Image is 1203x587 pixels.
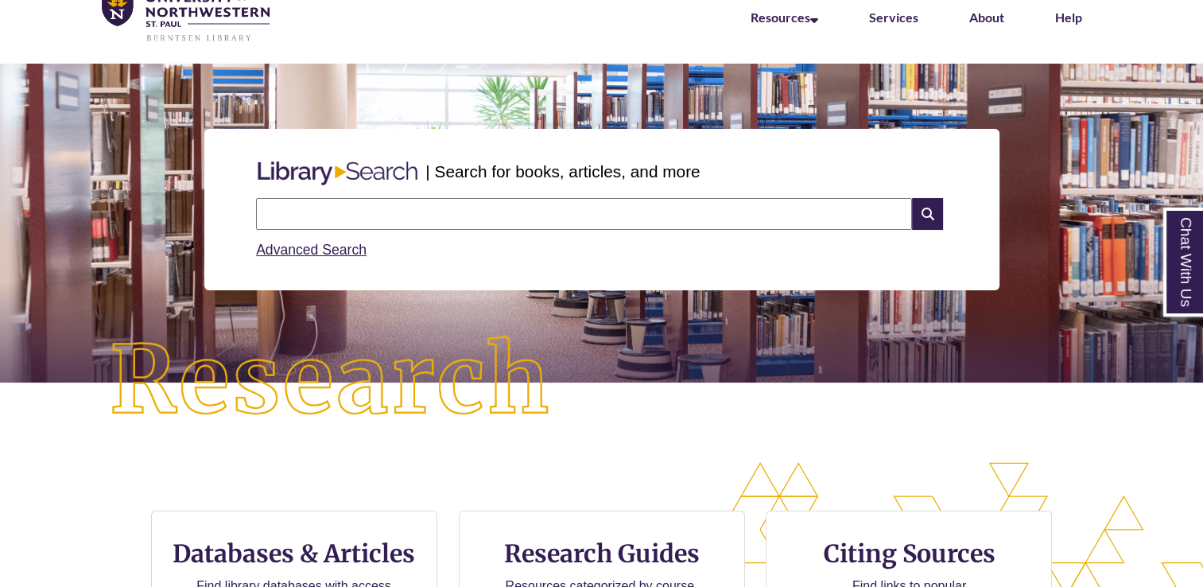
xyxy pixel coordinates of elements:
a: Help [1055,10,1082,25]
i: Search [912,198,942,230]
a: Resources [751,10,818,25]
h3: Citing Sources [813,538,1007,569]
h3: Databases & Articles [165,538,424,569]
a: Services [869,10,918,25]
p: | Search for books, articles, and more [425,159,700,184]
img: Libary Search [250,155,425,192]
a: About [969,10,1004,25]
h3: Research Guides [472,538,732,569]
a: Advanced Search [256,242,367,258]
img: Research [60,287,602,476]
